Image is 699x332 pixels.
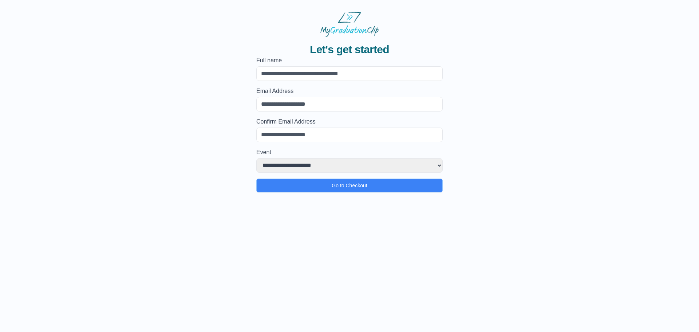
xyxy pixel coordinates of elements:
img: MyGraduationClip [320,12,379,37]
label: Confirm Email Address [256,117,443,126]
label: Full name [256,56,443,65]
label: Email Address [256,87,443,95]
button: Go to Checkout [256,179,443,192]
span: Let's get started [310,43,389,56]
label: Event [256,148,443,157]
